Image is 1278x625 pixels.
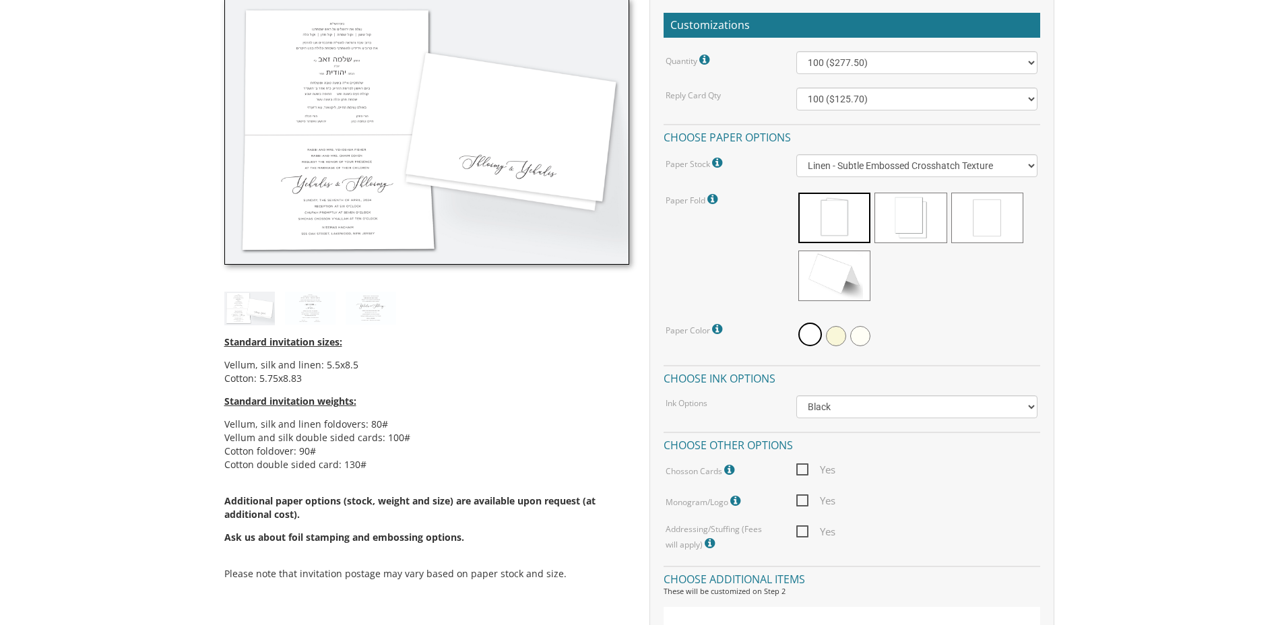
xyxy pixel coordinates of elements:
label: Paper Color [666,321,726,338]
label: Paper Stock [666,154,726,172]
h4: Choose other options [664,432,1040,455]
img: style11_heb.jpg [285,292,336,325]
label: Chosson Cards [666,461,738,479]
img: style11_eng.jpg [346,292,396,325]
label: Reply Card Qty [666,90,721,101]
div: Please note that invitation postage may vary based on paper stock and size. [224,325,629,594]
label: Paper Fold [666,191,721,208]
span: Additional paper options (stock, weight and size) are available upon request (at additional cost). [224,494,629,544]
div: These will be customized on Step 2 [664,586,1040,597]
span: Yes [796,523,835,540]
label: Quantity [666,51,713,69]
li: Cotton: 5.75x8.83 [224,372,629,385]
li: Vellum, silk and linen: 5.5x8.5 [224,358,629,372]
h4: Choose ink options [664,365,1040,389]
li: Cotton double sided card: 130# [224,458,629,471]
h4: Choose additional items [664,566,1040,589]
span: Yes [796,492,835,509]
h2: Customizations [664,13,1040,38]
label: Ink Options [666,397,707,409]
li: Vellum and silk double sided cards: 100# [224,431,629,445]
img: style11_thumb.jpg [224,292,275,325]
span: Standard invitation sizes: [224,335,342,348]
li: Vellum, silk and linen foldovers: 80# [224,418,629,431]
li: Cotton foldover: 90# [224,445,629,458]
label: Monogram/Logo [666,492,744,510]
span: Standard invitation weights: [224,395,356,407]
span: Ask us about foil stamping and embossing options. [224,531,464,544]
label: Addressing/Stuffing (Fees will apply) [666,523,776,552]
h4: Choose paper options [664,124,1040,147]
span: Yes [796,461,835,478]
